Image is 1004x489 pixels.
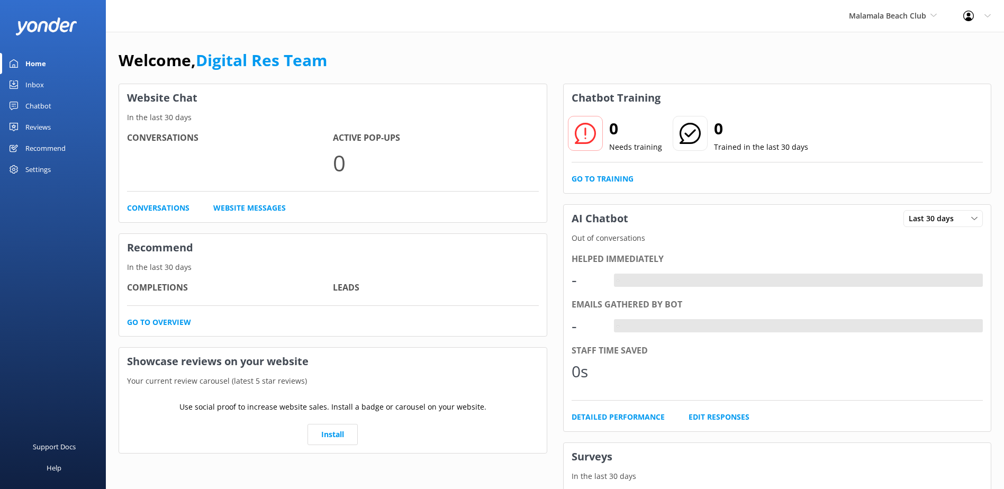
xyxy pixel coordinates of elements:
[127,131,333,145] h4: Conversations
[127,281,333,295] h4: Completions
[564,205,636,232] h3: AI Chatbot
[572,359,603,384] div: 0s
[689,411,749,423] a: Edit Responses
[572,252,983,266] div: Helped immediately
[849,11,926,21] span: Malamala Beach Club
[614,274,622,287] div: -
[572,267,603,293] div: -
[119,112,547,123] p: In the last 30 days
[25,53,46,74] div: Home
[25,116,51,138] div: Reviews
[119,48,327,73] h1: Welcome,
[119,375,547,387] p: Your current review carousel (latest 5 star reviews)
[127,202,189,214] a: Conversations
[25,74,44,95] div: Inbox
[119,348,547,375] h3: Showcase reviews on your website
[609,116,662,141] h2: 0
[307,424,358,445] a: Install
[25,159,51,180] div: Settings
[614,319,622,333] div: -
[213,202,286,214] a: Website Messages
[16,17,77,35] img: yonder-white-logo.png
[119,234,547,261] h3: Recommend
[119,84,547,112] h3: Website Chat
[572,298,983,312] div: Emails gathered by bot
[196,49,327,71] a: Digital Res Team
[572,173,634,185] a: Go to Training
[47,457,61,478] div: Help
[572,411,665,423] a: Detailed Performance
[127,316,191,328] a: Go to overview
[564,443,991,470] h3: Surveys
[564,470,991,482] p: In the last 30 days
[179,401,486,413] p: Use social proof to increase website sales. Install a badge or carousel on your website.
[333,281,539,295] h4: Leads
[609,141,662,153] p: Needs training
[25,138,66,159] div: Recommend
[714,116,808,141] h2: 0
[119,261,547,273] p: In the last 30 days
[564,232,991,244] p: Out of conversations
[33,436,76,457] div: Support Docs
[333,145,539,180] p: 0
[564,84,668,112] h3: Chatbot Training
[25,95,51,116] div: Chatbot
[333,131,539,145] h4: Active Pop-ups
[714,141,808,153] p: Trained in the last 30 days
[572,344,983,358] div: Staff time saved
[909,213,960,224] span: Last 30 days
[572,313,603,339] div: -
